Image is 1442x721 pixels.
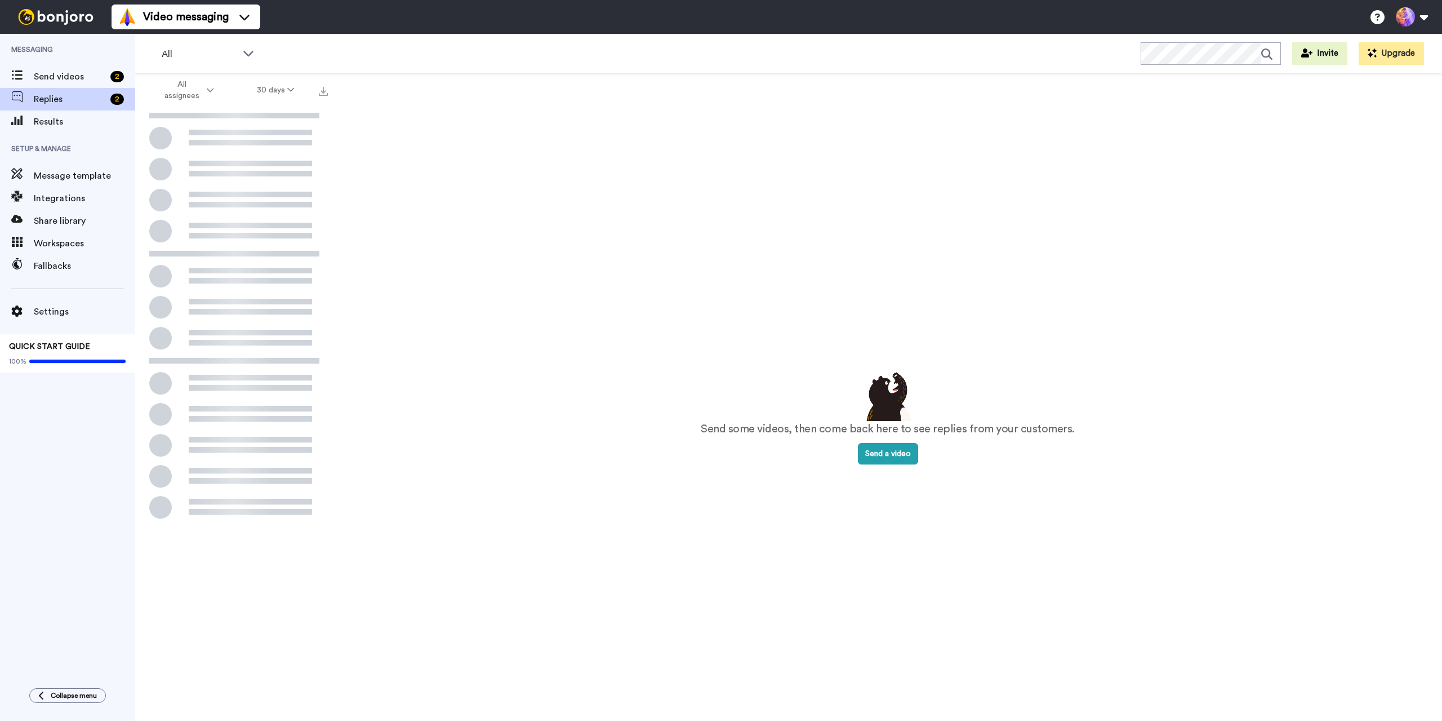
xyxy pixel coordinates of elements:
[34,237,135,250] span: Workspaces
[858,450,918,458] a: Send a video
[162,47,237,61] span: All
[34,70,106,83] span: Send videos
[701,421,1075,437] p: Send some videos, then come back here to see replies from your customers.
[29,688,106,703] button: Collapse menu
[159,79,204,101] span: All assignees
[1292,42,1347,65] button: Invite
[315,82,331,99] button: Export all results that match these filters now.
[34,259,135,273] span: Fallbacks
[137,74,235,106] button: All assignees
[34,305,135,319] span: Settings
[34,192,135,205] span: Integrations
[235,80,316,100] button: 30 days
[110,71,124,82] div: 2
[34,92,106,106] span: Replies
[14,9,98,25] img: bj-logo-header-white.svg
[118,8,136,26] img: vm-color.svg
[858,443,918,465] button: Send a video
[51,691,97,700] span: Collapse menu
[1359,42,1424,65] button: Upgrade
[34,214,135,228] span: Share library
[34,169,135,183] span: Message template
[9,357,26,366] span: 100%
[110,94,124,105] div: 2
[9,343,90,351] span: QUICK START GUIDE
[319,87,328,96] img: export.svg
[143,9,229,25] span: Video messaging
[34,115,135,129] span: Results
[860,369,916,421] img: results-emptystates.png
